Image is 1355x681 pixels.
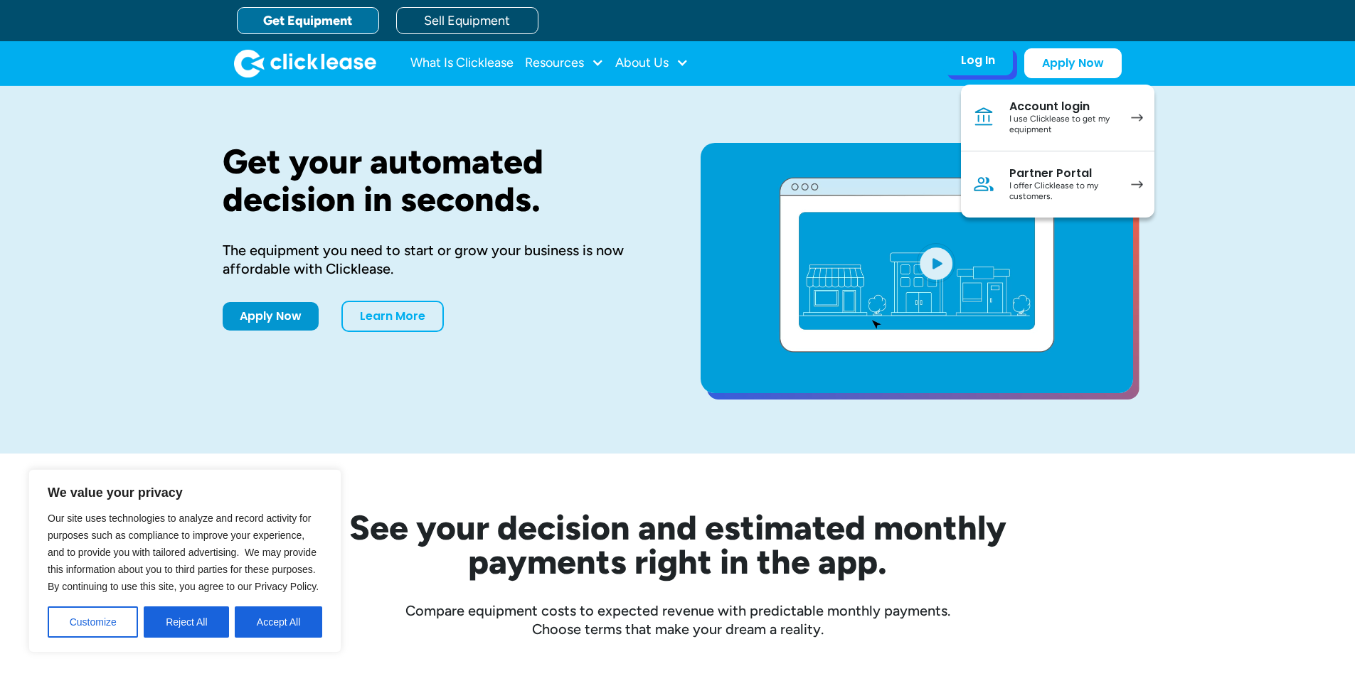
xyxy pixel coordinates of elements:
a: open lightbox [701,143,1133,393]
a: Apply Now [1024,48,1122,78]
img: Bank icon [972,106,995,129]
a: Partner PortalI offer Clicklease to my customers. [961,151,1154,218]
div: I offer Clicklease to my customers. [1009,181,1117,203]
p: We value your privacy [48,484,322,501]
button: Reject All [144,606,229,638]
div: Compare equipment costs to expected revenue with predictable monthly payments. Choose terms that ... [223,601,1133,638]
img: Clicklease logo [234,49,376,77]
div: Log In [961,53,995,68]
h2: See your decision and estimated monthly payments right in the app. [280,510,1076,579]
a: Account loginI use Clicklease to get my equipment [961,85,1154,151]
div: Resources [525,49,604,77]
a: Get Equipment [237,7,379,34]
img: Person icon [972,173,995,195]
div: The equipment you need to start or grow your business is now affordable with Clicklease. [223,241,655,278]
button: Customize [48,606,138,638]
span: Our site uses technologies to analyze and record activity for purposes such as compliance to impr... [48,513,319,592]
a: What Is Clicklease [410,49,514,77]
a: Sell Equipment [396,7,538,34]
a: home [234,49,376,77]
div: Partner Portal [1009,166,1117,181]
a: Apply Now [223,302,319,331]
img: Blue play button logo on a light blue circular background [917,243,955,283]
div: We value your privacy [28,469,341,653]
a: Learn More [341,301,444,332]
div: About Us [615,49,689,77]
button: Accept All [235,606,322,638]
div: I use Clicklease to get my equipment [1009,114,1117,136]
h1: Get your automated decision in seconds. [223,143,655,218]
img: arrow [1131,181,1143,188]
nav: Log In [961,85,1154,218]
img: arrow [1131,114,1143,122]
div: Account login [1009,100,1117,114]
